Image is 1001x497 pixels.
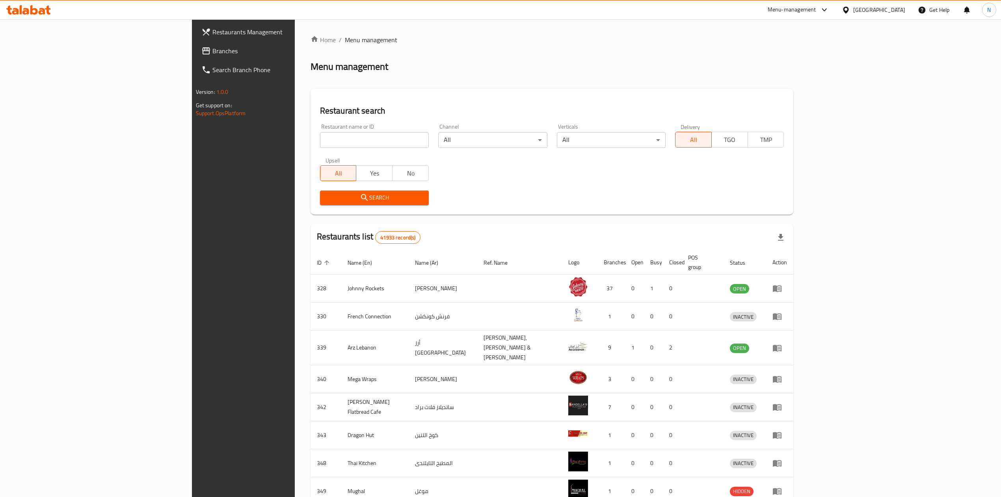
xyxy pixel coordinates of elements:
span: All [324,168,354,179]
td: المطبخ التايلندى [409,449,477,477]
span: OPEN [730,284,749,293]
div: Menu [772,458,787,468]
label: Delivery [681,124,700,129]
div: Menu [772,374,787,384]
div: Menu [772,486,787,496]
td: 1 [644,275,663,303]
a: Branches [195,41,359,60]
div: Menu [772,402,787,412]
td: 0 [663,365,682,393]
td: سانديلاز فلات براد [409,393,477,421]
span: Status [730,258,755,267]
th: Action [766,250,793,275]
td: 1 [597,449,625,477]
th: Closed [663,250,682,275]
span: Name (Ar) [415,258,448,267]
span: TMP [751,134,781,146]
span: No [396,168,426,179]
span: Yes [359,168,389,179]
th: Logo [562,250,597,275]
td: 0 [625,393,644,421]
div: Export file [771,228,790,247]
td: 0 [644,449,663,477]
div: OPEN [730,344,749,353]
th: Open [625,250,644,275]
h2: Restaurants list [317,231,421,244]
div: [GEOGRAPHIC_DATA] [853,6,905,14]
td: Dragon Hut [341,421,409,449]
label: Upsell [326,157,340,163]
a: Search Branch Phone [195,60,359,79]
th: Branches [597,250,625,275]
img: Sandella's Flatbread Cafe [568,396,588,415]
td: 0 [663,449,682,477]
div: INACTIVE [730,459,757,468]
td: 0 [644,303,663,331]
td: Thai Kitchen [341,449,409,477]
div: Menu [772,343,787,353]
h2: Menu management [311,60,388,73]
div: INACTIVE [730,403,757,412]
div: Menu [772,430,787,440]
img: Thai Kitchen [568,452,588,471]
img: Arz Lebanon [568,336,588,356]
span: INACTIVE [730,431,757,440]
img: Mega Wraps [568,368,588,387]
span: Branches [212,46,353,56]
div: HIDDEN [730,487,754,496]
span: TGO [715,134,745,146]
td: 3 [597,365,625,393]
td: أرز [GEOGRAPHIC_DATA] [409,331,477,365]
td: فرنش كونكشن [409,303,477,331]
td: 0 [663,275,682,303]
td: 0 [663,421,682,449]
span: INACTIVE [730,403,757,412]
span: 1.0.0 [216,87,229,97]
button: Yes [356,165,393,181]
td: 1 [597,421,625,449]
div: Menu-management [768,5,816,15]
td: 1 [597,303,625,331]
div: Total records count [375,231,420,244]
div: Menu [772,312,787,321]
td: 0 [644,393,663,421]
td: 0 [663,303,682,331]
button: No [392,165,429,181]
td: 7 [597,393,625,421]
span: POS group [688,253,714,272]
td: 0 [625,303,644,331]
td: [PERSON_NAME] Flatbread Cafe [341,393,409,421]
h2: Restaurant search [320,105,784,117]
span: Restaurants Management [212,27,353,37]
span: Menu management [345,35,397,45]
button: All [675,132,712,148]
td: 0 [625,365,644,393]
td: [PERSON_NAME] [409,275,477,303]
span: Search [326,193,422,203]
td: Mega Wraps [341,365,409,393]
td: 0 [663,393,682,421]
span: Ref. Name [484,258,518,267]
img: French Connection [568,305,588,325]
a: Support.OpsPlatform [196,108,246,118]
td: Arz Lebanon [341,331,409,365]
td: 0 [625,275,644,303]
td: Johnny Rockets [341,275,409,303]
td: 9 [597,331,625,365]
span: OPEN [730,344,749,353]
span: All [679,134,709,146]
span: INACTIVE [730,312,757,321]
nav: breadcrumb [311,35,794,45]
div: Menu [772,284,787,293]
button: All [320,165,357,181]
div: INACTIVE [730,431,757,440]
span: INACTIVE [730,375,757,384]
span: N [987,6,991,14]
td: 2 [663,331,682,365]
td: 0 [625,421,644,449]
button: TMP [748,132,784,148]
span: Version: [196,87,215,97]
td: 0 [644,331,663,365]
